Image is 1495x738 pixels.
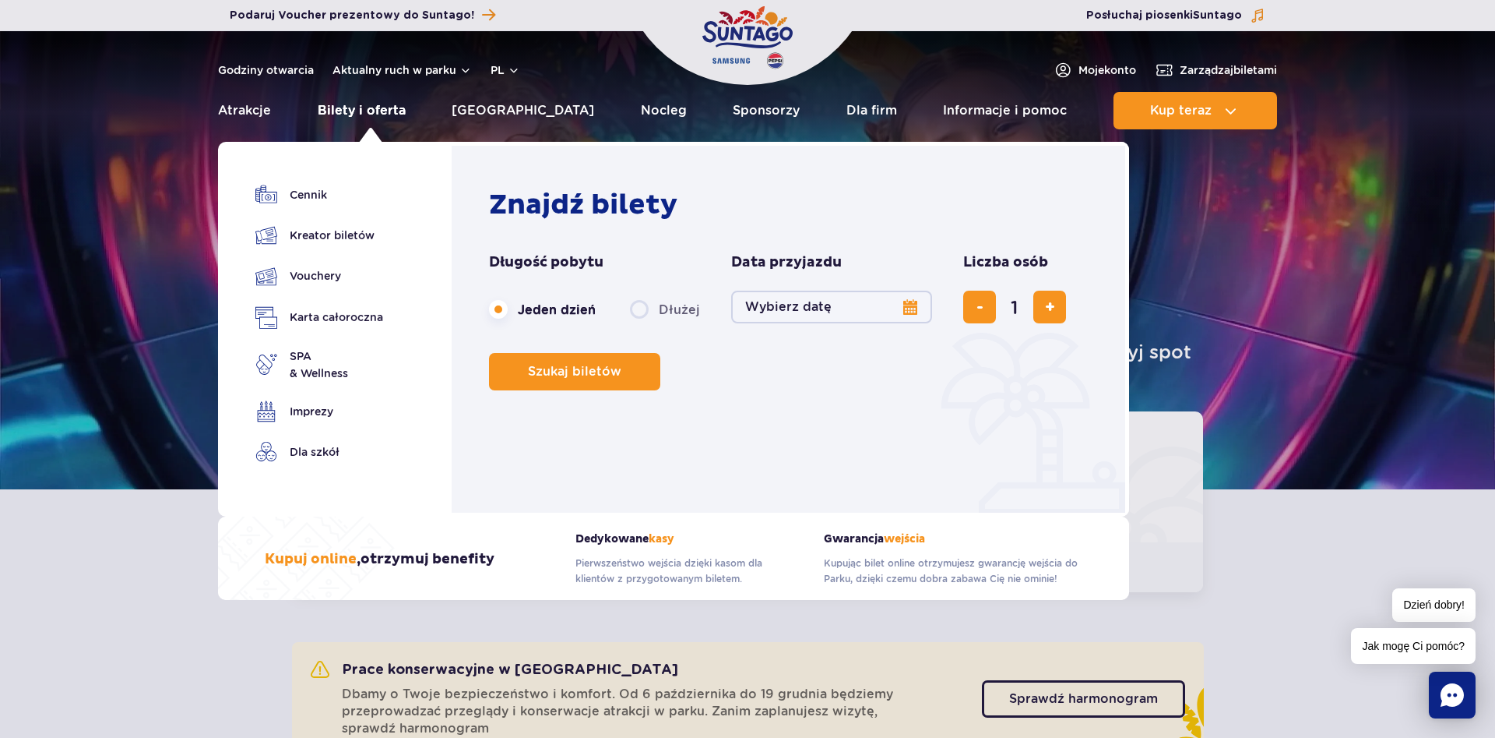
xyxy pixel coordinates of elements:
span: Moje konto [1078,62,1136,78]
a: Zarządzajbiletami [1155,61,1277,79]
h3: , otrzymuj benefity [265,550,494,569]
button: Wybierz datę [731,291,932,323]
span: Jak mogę Ci pomóc? [1351,628,1476,664]
span: Kup teraz [1150,104,1212,118]
a: Godziny otwarcia [218,62,314,78]
label: Jeden dzień [489,293,596,326]
p: Kupując bilet online otrzymujesz gwarancję wejścia do Parku, dzięki czemu dobra zabawa Cię nie om... [824,556,1082,587]
button: usuń bilet [963,291,996,323]
a: SPA& Wellness [255,348,383,382]
input: liczba biletów [996,288,1033,326]
button: dodaj bilet [1033,291,1066,323]
a: Bilety i oferta [318,92,406,129]
a: Kreator biletów [255,224,383,246]
a: Mojekonto [1054,61,1136,79]
a: Cennik [255,184,383,206]
span: Dzień dobry! [1392,588,1476,622]
h2: Znajdź bilety [489,188,1096,222]
a: Nocleg [641,92,687,129]
button: pl [491,62,520,78]
form: Planowanie wizyty w Park of Poland [489,253,1096,390]
strong: Gwarancja [824,532,1082,546]
a: Karta całoroczna [255,306,383,329]
a: Vouchery [255,265,383,288]
label: Dłużej [630,293,700,326]
a: [GEOGRAPHIC_DATA] [452,92,594,129]
span: Zarządzaj biletami [1180,62,1277,78]
a: Dla szkół [255,441,383,463]
span: Szukaj biletów [528,365,621,379]
span: wejścia [884,532,925,546]
button: Aktualny ruch w parku [332,64,472,76]
span: Liczba osób [963,253,1048,272]
a: Imprezy [255,401,383,422]
button: Kup teraz [1113,92,1277,129]
span: Kupuj online [265,550,357,568]
a: Sponsorzy [733,92,800,129]
button: Szukaj biletów [489,353,660,390]
a: Atrakcje [218,92,271,129]
span: kasy [649,532,674,546]
span: SPA & Wellness [290,348,348,382]
div: Chat [1429,672,1476,719]
span: Data przyjazdu [731,253,842,272]
span: Długość pobytu [489,253,603,272]
strong: Dedykowane [575,532,800,546]
p: Pierwszeństwo wejścia dzięki kasom dla klientów z przygotowanym biletem. [575,556,800,587]
a: Informacje i pomoc [943,92,1067,129]
a: Dla firm [846,92,897,129]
